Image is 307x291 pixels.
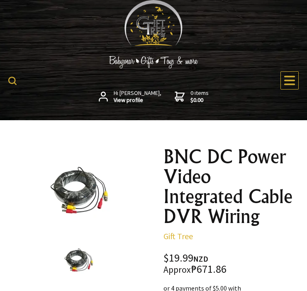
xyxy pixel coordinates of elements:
[114,97,161,104] strong: View profile
[163,253,294,275] div: $19.99 ₱671.86
[8,77,17,85] img: product search
[163,147,294,226] h1: BNC DC Power Video Integrated Cable DVR Wiring
[190,97,209,104] strong: $0.00
[99,90,161,104] a: Hi [PERSON_NAME],View profile
[175,90,209,104] a: 0 items$0.00
[193,254,208,264] span: NZD
[190,89,209,104] span: 0 items
[63,244,94,276] img: BNC DC Power Video Integrated Cable DVR Wiring
[47,158,110,222] img: BNC DC Power Video Integrated Cable DVR Wiring
[163,264,191,275] small: Approx
[163,231,193,241] a: Gift Tree
[91,56,216,68] img: Babywear - Gifts - Toys & more
[114,90,161,104] span: Hi [PERSON_NAME],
